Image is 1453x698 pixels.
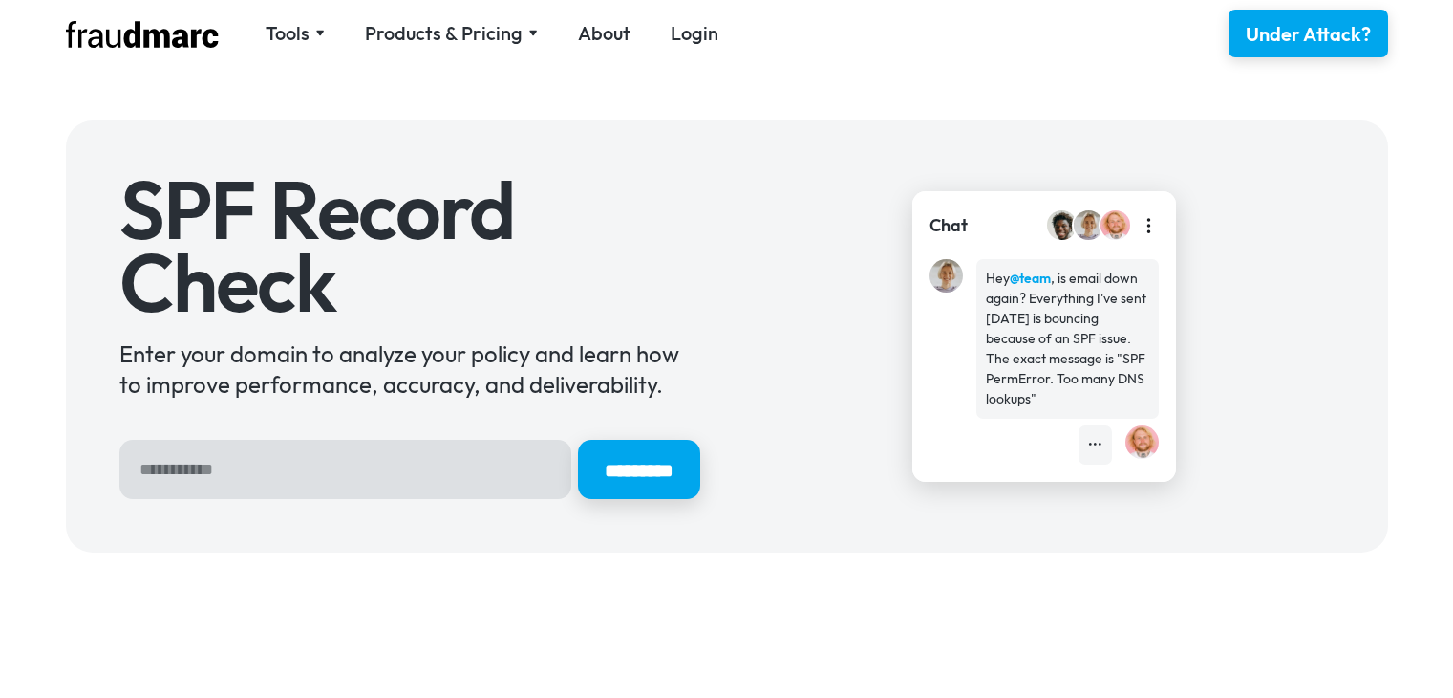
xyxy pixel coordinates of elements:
[365,20,523,47] div: Products & Pricing
[119,440,700,499] form: Hero Sign Up Form
[986,269,1149,409] div: Hey , is email down again? Everything I've sent [DATE] is bouncing because of an SPF issue. The e...
[266,20,310,47] div: Tools
[266,20,325,47] div: Tools
[1088,435,1102,455] div: •••
[365,20,538,47] div: Products & Pricing
[578,20,630,47] a: About
[929,213,968,238] div: Chat
[671,20,718,47] a: Login
[119,174,700,318] h1: SPF Record Check
[1010,270,1051,287] strong: @team
[1229,10,1388,57] a: Under Attack?
[1246,21,1371,48] div: Under Attack?
[119,338,700,400] div: Enter your domain to analyze your policy and learn how to improve performance, accuracy, and deli...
